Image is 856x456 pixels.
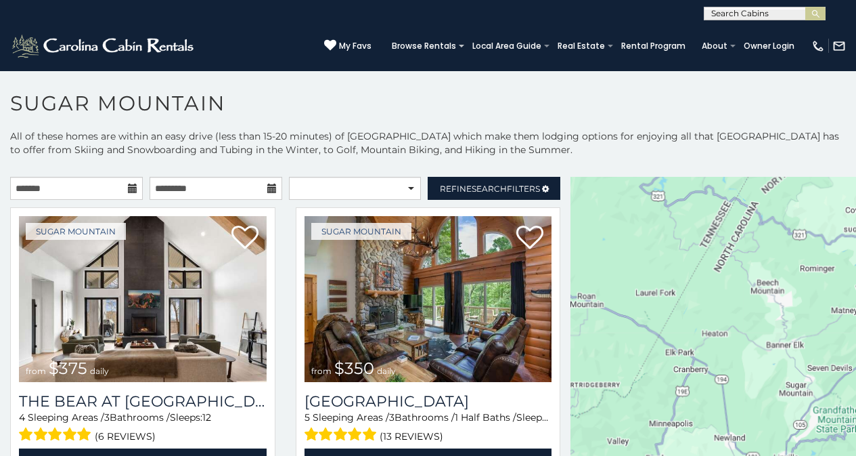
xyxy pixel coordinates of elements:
[19,392,267,411] a: The Bear At [GEOGRAPHIC_DATA]
[311,366,332,376] span: from
[695,37,734,56] a: About
[380,428,443,445] span: (13 reviews)
[334,358,374,378] span: $350
[832,39,846,53] img: mail-regular-white.png
[516,224,543,253] a: Add to favorites
[305,392,552,411] h3: Grouse Moor Lodge
[231,224,258,253] a: Add to favorites
[737,37,801,56] a: Owner Login
[311,223,411,240] a: Sugar Mountain
[549,411,558,423] span: 12
[472,184,507,194] span: Search
[551,37,612,56] a: Real Estate
[305,392,552,411] a: [GEOGRAPHIC_DATA]
[385,37,463,56] a: Browse Rentals
[202,411,211,423] span: 12
[104,411,110,423] span: 3
[614,37,692,56] a: Rental Program
[811,39,825,53] img: phone-regular-white.png
[19,392,267,411] h3: The Bear At Sugar Mountain
[305,216,552,382] a: Grouse Moor Lodge from $350 daily
[305,411,552,445] div: Sleeping Areas / Bathrooms / Sleeps:
[90,366,109,376] span: daily
[440,184,540,194] span: Refine Filters
[428,177,560,200] a: RefineSearchFilters
[19,411,25,423] span: 4
[324,39,371,53] a: My Favs
[377,366,396,376] span: daily
[95,428,156,445] span: (6 reviews)
[26,223,126,240] a: Sugar Mountain
[19,411,267,445] div: Sleeping Areas / Bathrooms / Sleeps:
[19,216,267,382] img: The Bear At Sugar Mountain
[305,411,310,423] span: 5
[455,411,516,423] span: 1 Half Baths /
[19,216,267,382] a: The Bear At Sugar Mountain from $375 daily
[305,216,552,382] img: Grouse Moor Lodge
[466,37,548,56] a: Local Area Guide
[26,366,46,376] span: from
[49,358,87,378] span: $375
[10,33,198,60] img: White-1-2.png
[389,411,395,423] span: 3
[339,40,371,52] span: My Favs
